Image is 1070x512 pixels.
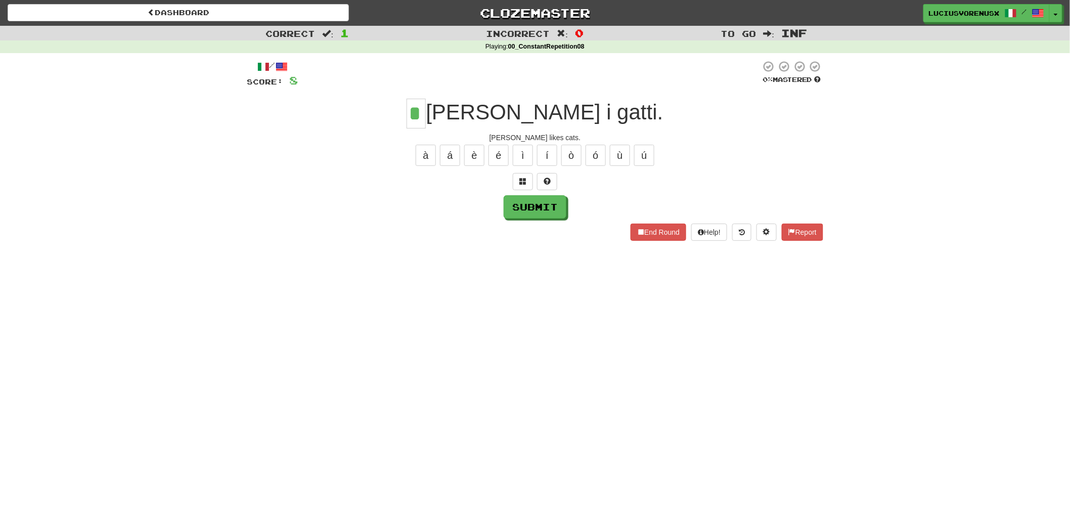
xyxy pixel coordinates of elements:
[610,145,630,166] button: ù
[631,224,686,241] button: End Round
[1022,8,1027,15] span: /
[557,29,568,38] span: :
[289,74,298,87] span: 8
[440,145,460,166] button: á
[763,75,773,83] span: 0 %
[782,224,823,241] button: Report
[247,133,823,143] div: [PERSON_NAME] likes cats.
[508,43,585,50] strong: 00_ConstantRepetition08
[537,173,557,190] button: Single letter hint - you only get 1 per sentence and score half the points! alt+h
[247,60,298,73] div: /
[247,77,283,86] span: Score:
[504,195,566,219] button: Submit
[340,27,349,39] span: 1
[923,4,1050,22] a: LuciusVorenusX /
[764,29,775,38] span: :
[8,4,349,21] a: Dashboard
[323,29,334,38] span: :
[781,27,807,39] span: Inf
[634,145,654,166] button: ú
[586,145,606,166] button: ó
[575,27,584,39] span: 0
[488,145,509,166] button: é
[426,100,663,124] span: [PERSON_NAME] i gatti.
[464,145,484,166] button: è
[732,224,751,241] button: Round history (alt+y)
[513,145,533,166] button: ì
[929,9,1000,18] span: LuciusVorenusX
[416,145,436,166] button: à
[513,173,533,190] button: Switch sentence to multiple choice alt+p
[721,28,756,38] span: To go
[691,224,727,241] button: Help!
[364,4,705,22] a: Clozemaster
[561,145,582,166] button: ò
[266,28,316,38] span: Correct
[537,145,557,166] button: í
[486,28,550,38] span: Incorrect
[761,75,823,84] div: Mastered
